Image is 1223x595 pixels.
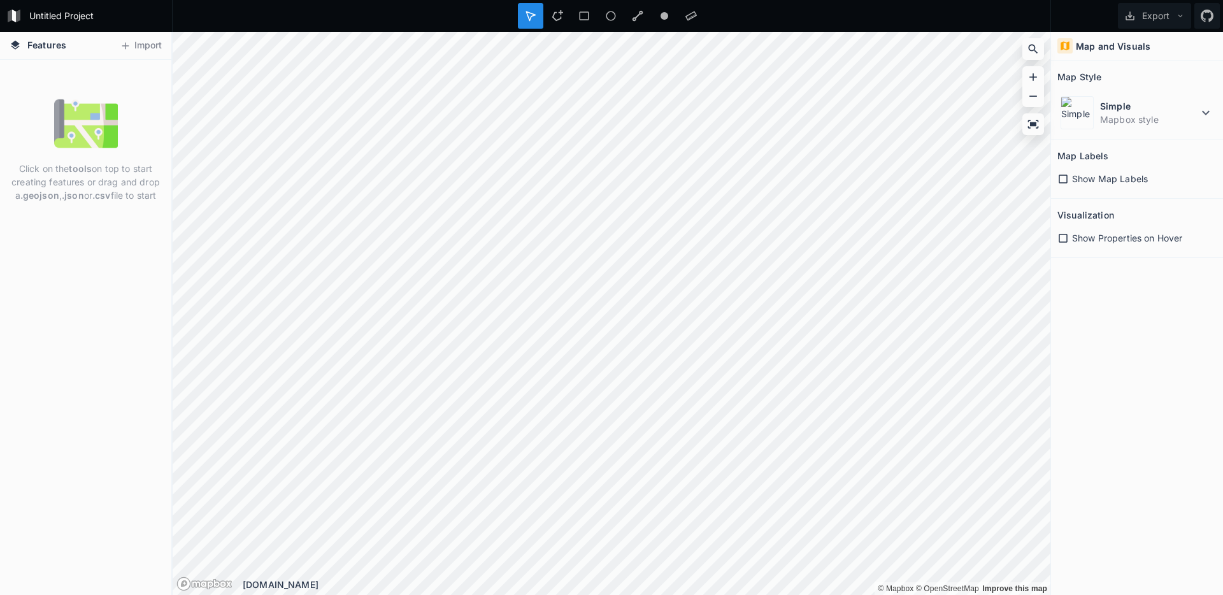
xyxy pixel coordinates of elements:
h4: Map and Visuals [1076,39,1150,53]
span: Show Map Labels [1072,172,1148,185]
h2: Visualization [1057,205,1114,225]
h2: Map Style [1057,67,1101,87]
strong: .csv [92,190,111,201]
img: Simple [1061,96,1094,129]
strong: tools [69,163,92,174]
a: OpenStreetMap [916,584,979,593]
span: Show Properties on Hover [1072,231,1182,245]
dt: Simple [1100,99,1198,113]
dd: Mapbox style [1100,113,1198,126]
a: Mapbox [878,584,913,593]
strong: .json [62,190,84,201]
img: empty [54,92,118,155]
a: Map feedback [982,584,1047,593]
p: Click on the on top to start creating features or drag and drop a , or file to start [10,162,162,202]
div: [DOMAIN_NAME] [243,578,1050,591]
h2: Map Labels [1057,146,1108,166]
button: Import [113,36,168,56]
span: Features [27,38,66,52]
a: Mapbox logo [176,577,232,591]
button: Export [1118,3,1191,29]
strong: .geojson [20,190,59,201]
